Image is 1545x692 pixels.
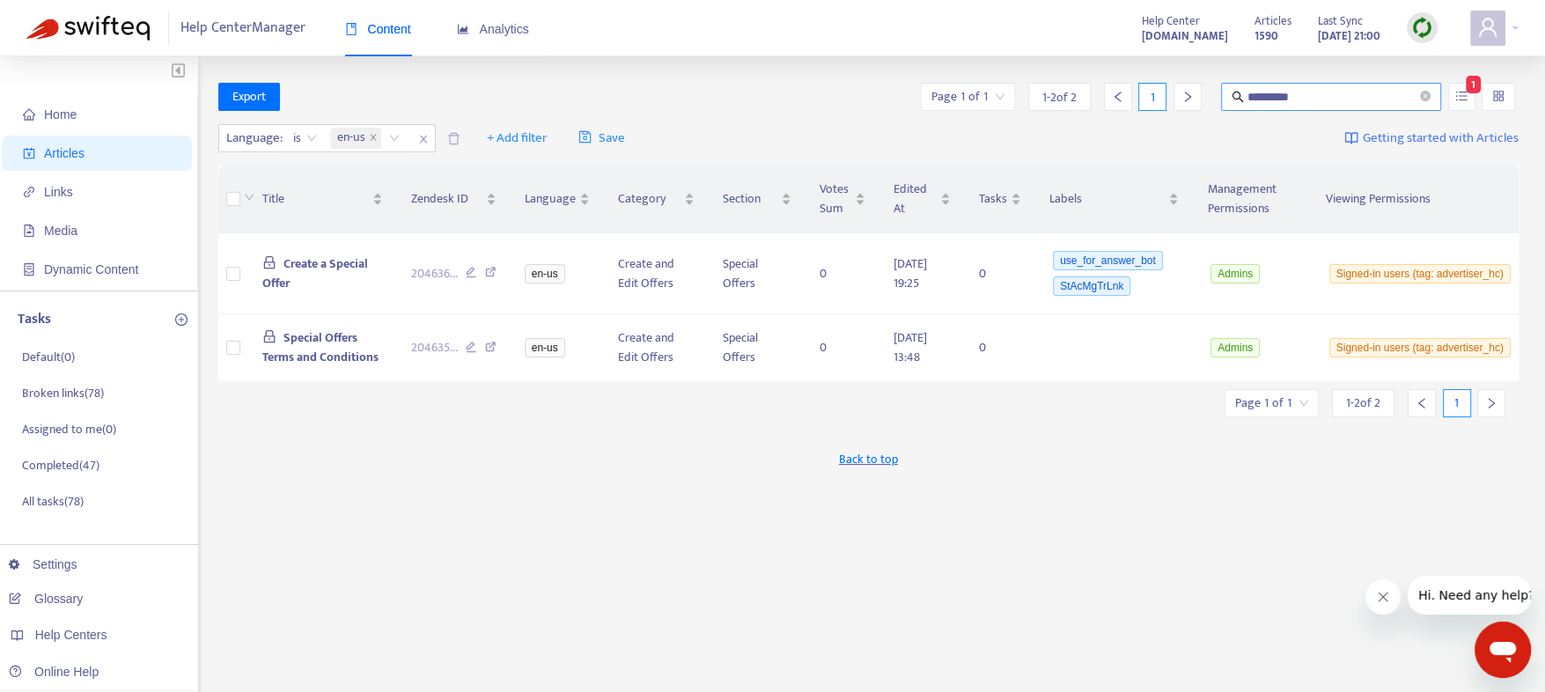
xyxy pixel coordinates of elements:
span: Votes Sum [820,180,851,218]
span: Tasks [979,189,1007,209]
td: 0 [965,314,1035,382]
span: Admins [1210,264,1260,283]
span: Category [618,189,681,209]
span: right [1485,397,1497,409]
span: down [244,192,254,202]
strong: [DATE] 21:00 [1318,26,1380,46]
span: right [1181,91,1194,103]
a: Getting started with Articles [1344,124,1519,152]
span: en-us [337,128,365,149]
span: 204635 ... [411,338,458,357]
th: Labels [1035,166,1193,233]
span: Zendesk ID [411,189,482,209]
span: account-book [23,147,35,159]
span: Help Center [1142,11,1200,31]
span: Hi. Need any help? [11,12,127,26]
td: Special Offers [709,233,806,314]
span: Save [578,128,625,149]
p: All tasks ( 78 ) [22,492,84,511]
a: Glossary [9,592,83,606]
span: [DATE] 13:48 [894,328,927,367]
a: Online Help [9,665,99,679]
span: Language [525,189,576,209]
span: Admins [1210,338,1260,357]
span: Articles [1254,11,1291,31]
th: Management Permissions [1193,166,1311,233]
td: Create and Edit Offers [604,314,709,382]
span: en-us [525,338,565,357]
div: 1 [1138,83,1166,111]
span: Edited At [894,180,937,218]
span: delete [447,132,460,145]
span: 1 [1466,76,1481,93]
p: Tasks [18,309,51,330]
td: Special Offers [709,314,806,382]
span: area-chart [457,23,469,35]
span: Home [44,107,77,121]
th: Zendesk ID [397,166,511,233]
span: en-us [525,264,565,283]
th: Language [511,166,604,233]
button: + Add filter [474,124,561,152]
span: [DATE] 19:25 [894,254,927,293]
span: lock [262,329,276,343]
p: Default ( 0 ) [22,348,75,366]
span: Links [44,185,73,199]
p: Completed ( 47 ) [22,456,99,475]
th: Category [604,166,709,233]
span: unordered-list [1455,90,1468,102]
span: Media [44,224,77,238]
span: left [1112,91,1124,103]
span: Content [345,22,411,36]
iframe: Button to launch messaging window [1475,622,1531,678]
span: file-image [23,225,35,237]
span: Help Center Manager [180,11,305,45]
span: book [345,23,357,35]
a: Settings [9,557,77,571]
span: save [578,130,592,144]
img: sync.dc5367851b00ba804db3.png [1411,17,1433,39]
span: is [293,125,317,151]
span: link [23,186,35,198]
button: saveSave [565,124,638,152]
span: Dynamic Content [44,262,138,276]
th: Viewing Permissions [1312,166,1519,233]
img: image-link [1344,131,1358,145]
p: Broken links ( 78 ) [22,384,104,402]
span: close-circle [1420,91,1431,101]
span: home [23,108,35,121]
td: Create and Edit Offers [604,233,709,314]
span: Last Sync [1318,11,1363,31]
span: close-circle [1420,89,1431,106]
span: Special Offers Terms and Conditions [262,328,379,367]
th: Edited At [879,166,965,233]
span: 204636 ... [411,264,458,283]
span: Analytics [457,22,529,36]
span: container [23,263,35,276]
span: StAcMgTrLnk [1053,276,1130,296]
span: Articles [44,146,85,160]
td: 0 [965,233,1035,314]
span: en-us [330,128,381,149]
span: search [1232,91,1244,103]
th: Votes Sum [806,166,879,233]
img: Swifteq [26,16,150,40]
th: Tasks [965,166,1035,233]
span: Back to top [839,450,898,468]
span: Create a Special Offer [262,254,368,293]
span: + Add filter [487,128,548,149]
span: user [1477,17,1498,38]
span: plus-circle [175,313,188,326]
span: Signed-in users (tag: advertiser_hc) [1329,338,1511,357]
iframe: Message from company [1408,576,1531,615]
span: use_for_answer_bot [1053,251,1163,270]
span: Getting started with Articles [1363,129,1519,149]
a: [DOMAIN_NAME] [1142,26,1228,46]
span: Title [262,189,369,209]
span: Help Centers [35,628,107,642]
span: Export [232,87,266,107]
span: Language : [219,125,285,151]
td: 0 [806,314,879,382]
th: Title [248,166,397,233]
